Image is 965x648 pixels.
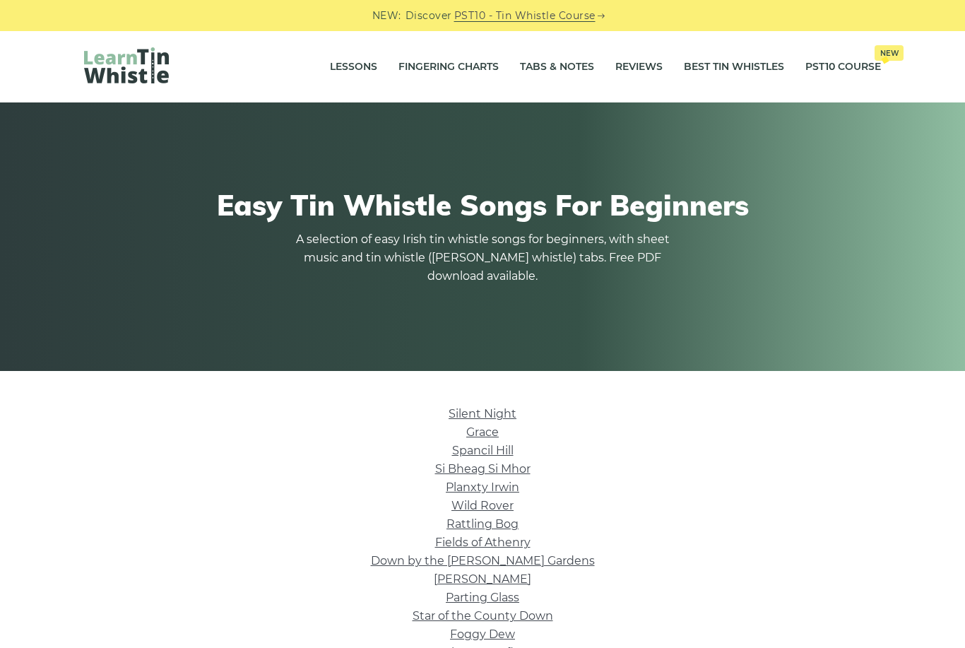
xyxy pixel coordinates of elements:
[446,481,519,494] a: Planxty Irwin
[434,572,531,586] a: [PERSON_NAME]
[446,517,519,531] a: Rattling Bog
[466,425,499,439] a: Grace
[292,230,673,285] p: A selection of easy Irish tin whistle songs for beginners, with sheet music and tin whistle ([PER...
[371,554,595,567] a: Down by the [PERSON_NAME] Gardens
[875,45,904,61] span: New
[520,49,594,85] a: Tabs & Notes
[413,609,553,623] a: Star of the County Down
[450,628,515,641] a: Foggy Dew
[452,444,514,457] a: Spancil Hill
[451,499,514,512] a: Wild Rover
[435,462,531,476] a: Si­ Bheag Si­ Mhor
[398,49,499,85] a: Fingering Charts
[84,188,881,222] h1: Easy Tin Whistle Songs For Beginners
[330,49,377,85] a: Lessons
[684,49,784,85] a: Best Tin Whistles
[435,536,531,549] a: Fields of Athenry
[84,47,169,83] img: LearnTinWhistle.com
[449,407,516,420] a: Silent Night
[446,591,519,604] a: Parting Glass
[615,49,663,85] a: Reviews
[805,49,881,85] a: PST10 CourseNew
